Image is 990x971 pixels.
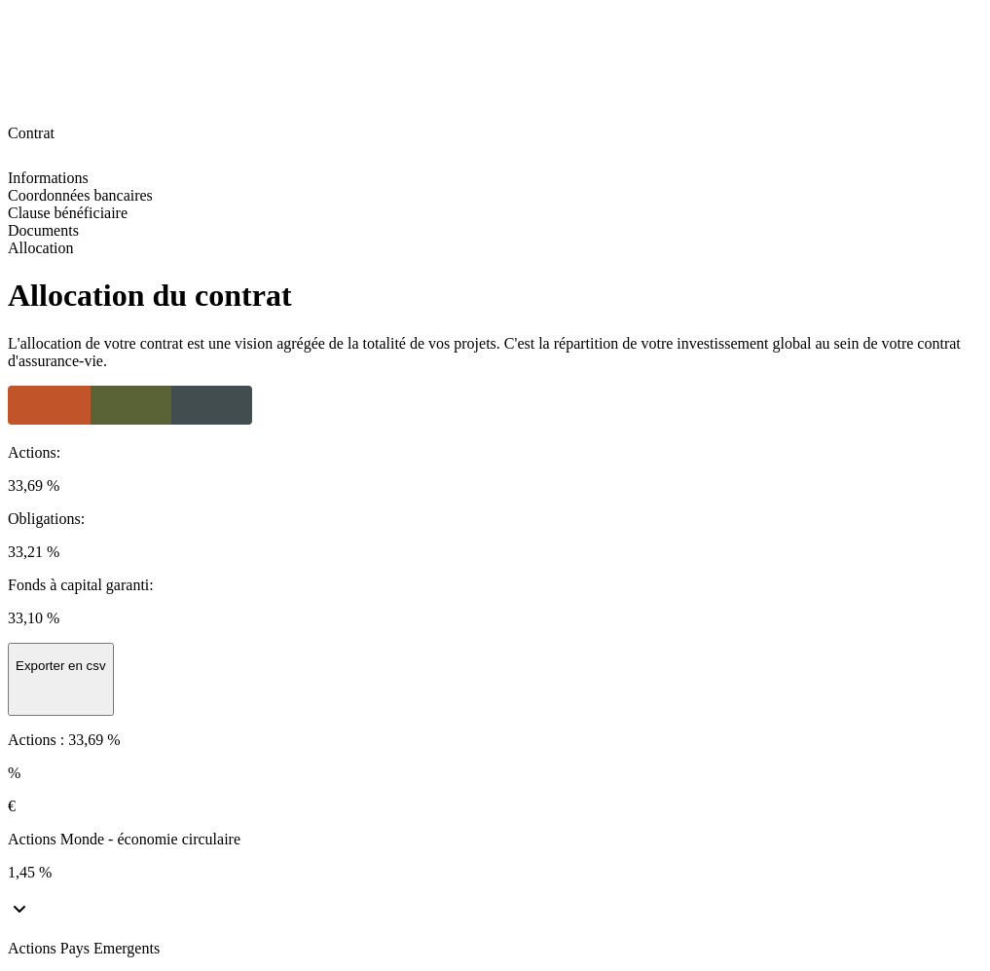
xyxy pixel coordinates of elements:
[8,444,982,462] p: Actions :
[8,125,55,141] span: Contrat
[8,222,79,239] span: Documents
[8,477,982,495] p: 33,69 %
[8,187,153,204] span: Coordonnées bancaires
[8,240,74,256] span: Allocation
[8,577,982,594] p: Fonds à capital garanti :
[8,278,982,314] h1: Allocation du contrat
[8,610,982,627] p: 33,10 %
[8,169,89,186] span: Informations
[8,831,982,848] p: Actions Monde - économie circulaire
[8,798,982,815] p: €
[8,543,982,561] p: 33,21 %
[8,765,982,782] p: %
[8,940,982,957] p: Actions Pays Emergents
[8,510,982,528] p: Obligations :
[8,864,982,881] p: 1,45 %
[8,643,114,716] button: Exporter en csv
[8,731,982,749] p: Actions : 33,69 %
[8,205,128,221] span: Clause bénéficiaire
[16,658,106,673] p: Exporter en csv
[8,335,982,370] p: L'allocation de votre contrat est une vision agrégée de la totalité de vos projets. C'est la répa...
